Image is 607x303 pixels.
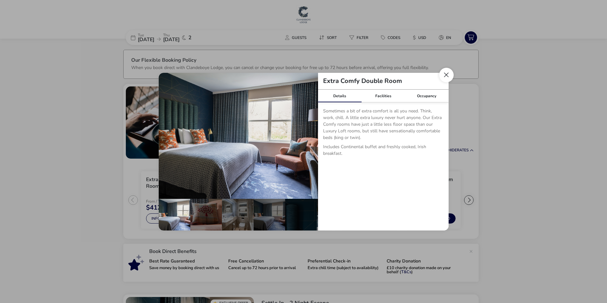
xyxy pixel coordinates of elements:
div: Details [318,90,362,102]
img: 2fc8d8194b289e90031513efd3cd5548923c7455a633bcbef55e80dd528340a8 [159,73,318,199]
button: Close dialog [439,68,454,82]
div: details [159,73,449,230]
p: Includes Continental buffet and freshly cooked, Irish breakfast. [323,143,444,159]
div: Occupancy [405,90,449,102]
p: Sometimes a bit of extra comfort is all you need. Think, work, chill. A little extra luxury never... [323,108,444,143]
h2: Extra Comfy Double Room [318,78,407,84]
div: Facilities [361,90,405,102]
